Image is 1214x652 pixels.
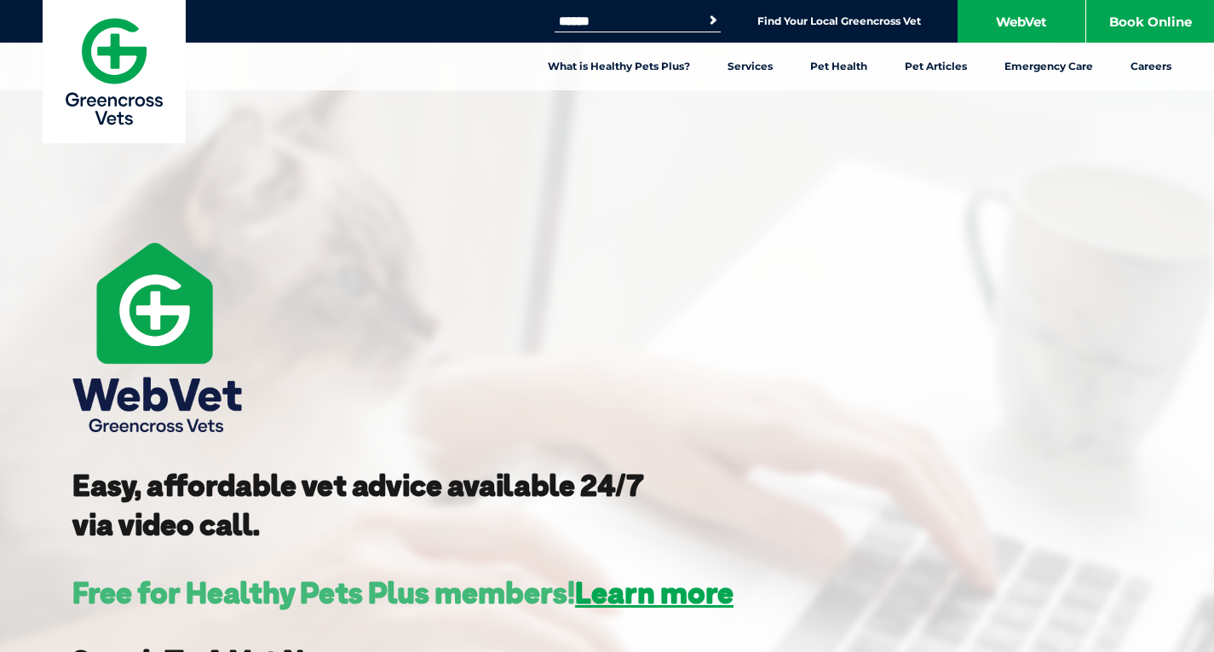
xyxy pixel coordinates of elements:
a: Careers [1112,43,1190,90]
a: Emergency Care [986,43,1112,90]
a: Pet Articles [886,43,986,90]
a: Find Your Local Greencross Vet [757,14,921,28]
a: What is Healthy Pets Plus? [529,43,709,90]
strong: Easy, affordable vet advice available 24/7 via video call. [72,466,644,543]
a: Services [709,43,791,90]
h3: Free for Healthy Pets Plus members! [72,578,734,608]
button: Search [705,12,722,29]
a: Learn more [575,574,734,611]
a: Pet Health [791,43,886,90]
